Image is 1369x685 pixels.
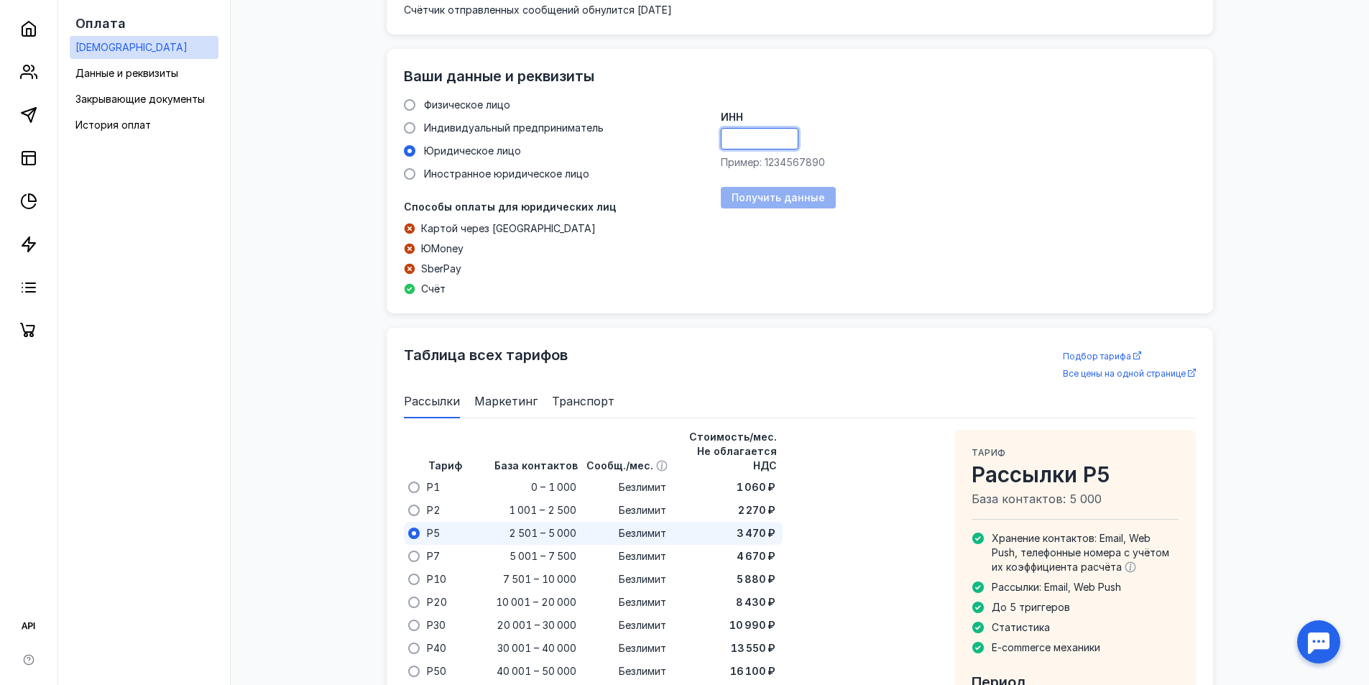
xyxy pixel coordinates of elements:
[427,503,441,518] span: P2
[70,114,218,137] a: История оплат
[427,595,447,610] span: P20
[992,532,1169,573] span: Хранение контактов: Email, Web Push, телефонные номера с учётом их коэффициента расчёта
[730,664,775,679] span: 16 100 ₽
[497,664,576,679] span: 40 001 – 50 000
[619,595,666,610] span: Безлимит
[404,68,594,85] span: Ваши данные и реквизиты
[494,459,578,472] span: База контактов
[737,549,775,564] span: 4 670 ₽
[737,480,775,495] span: 1 060 ₽
[992,621,1050,633] span: Статистика
[70,88,218,111] a: Закрывающие документы
[689,431,777,472] span: Стоимость/мес. Не облагается НДС
[737,526,775,541] span: 3 470 ₽
[992,601,1070,613] span: До 5 триггеров
[731,641,775,656] span: 13 550 ₽
[427,572,446,587] span: P10
[421,221,596,236] span: Картой через [GEOGRAPHIC_DATA]
[972,490,1179,507] span: База контактов: 5 000
[619,526,666,541] span: Безлимит
[1063,349,1196,364] a: Подбор тарифа
[404,346,568,364] span: Таблица всех тарифов
[992,581,1121,593] span: Рассылки: Email, Web Push
[729,618,775,633] span: 10 990 ₽
[424,121,604,134] span: Индивидуальный предприниматель
[427,618,446,633] span: P30
[552,392,614,410] span: Транспорт
[427,641,446,656] span: P40
[421,262,461,276] span: SberPay
[503,572,576,587] span: 7 501 – 10 000
[510,549,576,564] span: 5 001 – 7 500
[404,4,672,16] span: Счётчик отправленных сообщений обнулится [DATE]
[619,480,666,495] span: Безлимит
[421,242,464,256] span: ЮMoney
[427,526,440,541] span: P5
[509,526,576,541] span: 2 501 – 5 000
[721,155,1196,170] div: Пример: 1234567890
[497,618,576,633] span: 20 001 – 30 000
[738,503,775,518] span: 2 270 ₽
[75,67,178,79] span: Данные и реквизиты
[619,503,666,518] span: Безлимит
[424,98,510,111] span: Физическое лицо
[736,595,775,610] span: 8 430 ₽
[427,480,440,495] span: P1
[619,664,666,679] span: Безлимит
[509,503,576,518] span: 1 001 – 2 500
[497,641,576,656] span: 30 001 – 40 000
[75,119,151,131] span: История оплат
[619,572,666,587] span: Безлимит
[75,41,188,53] span: [DEMOGRAPHIC_DATA]
[619,618,666,633] span: Безлимит
[424,167,589,180] span: Иностранное юридическое лицо
[737,572,775,587] span: 5 880 ₽
[404,201,616,213] span: Способы оплаты для юридических лиц
[474,392,538,410] span: Маркетинг
[992,641,1100,653] span: E-commerce механики
[619,549,666,564] span: Безлимит
[70,36,218,59] a: [DEMOGRAPHIC_DATA]
[428,459,462,472] span: Тариф
[721,112,743,122] span: ИНН
[496,595,576,610] span: 10 001 – 20 000
[619,641,666,656] span: Безлимит
[421,282,446,296] span: Счёт
[404,392,460,410] span: Рассылки
[427,664,446,679] span: P50
[70,62,218,85] a: Данные и реквизиты
[586,459,653,472] span: Сообщ./мес.
[1063,351,1131,362] span: Подбор тарифа
[1063,368,1186,379] span: Все цены на одной странице
[1063,367,1196,381] a: Все цены на одной странице
[972,447,1006,458] span: Тариф
[427,549,440,564] span: P7
[531,480,576,495] span: 0 – 1 000
[972,461,1179,487] span: Рассылки P5
[424,144,521,157] span: Юридическое лицо
[75,16,126,31] span: Оплата
[75,93,205,105] span: Закрывающие документы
